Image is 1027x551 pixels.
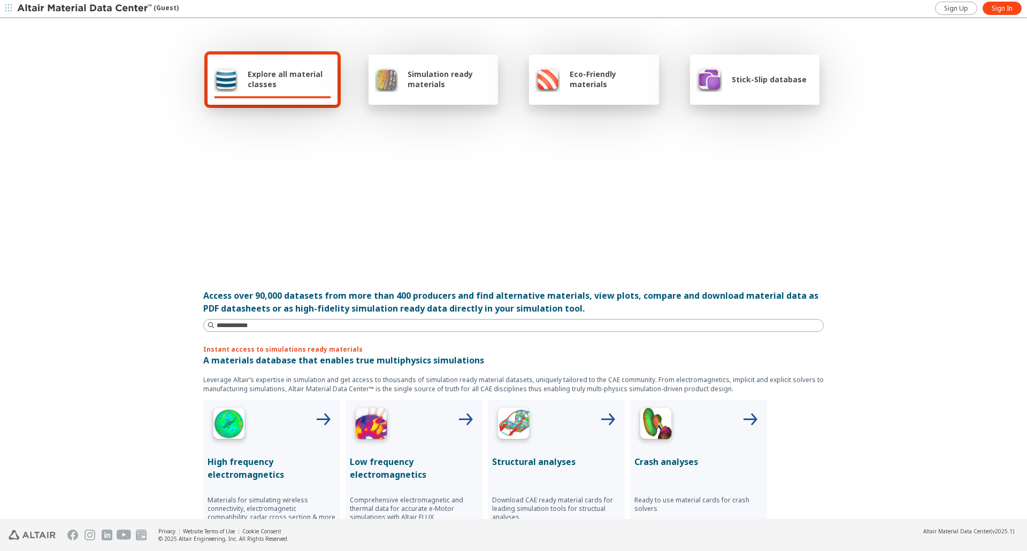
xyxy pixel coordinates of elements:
[203,345,824,354] p: Instant access to simulations ready materials
[350,404,393,447] img: Low Frequency Icon
[208,496,336,522] p: Materials for simulating wireless connectivity, electromagnetic compatibility, radar cross sectio...
[203,289,824,315] div: Access over 90,000 datasets from more than 400 producers and find alternative materials, view plo...
[203,375,824,393] p: Leverage Altair’s expertise in simulation and get access to thousands of simulation ready materia...
[488,400,625,537] button: Structural Analyses IconStructural analysesDownload CAE ready material cards for leading simulati...
[203,354,824,367] p: A materials database that enables true multiphysics simulations
[214,66,238,92] img: Explore all material classes
[350,496,478,522] p: Comprehensive electromagnetic and thermal data for accurate e-Motor simulations with Altair FLUX
[242,527,281,535] a: Cookie Consent
[634,404,677,447] img: Crash Analyses Icon
[158,527,175,535] a: Privacy
[983,2,1022,15] a: Sign In
[923,527,991,535] span: Altair Material Data Center
[923,527,1014,535] div: (v2025.1)
[634,455,763,468] p: Crash analyses
[346,400,482,537] button: Low Frequency IconLow frequency electromagneticsComprehensive electromagnetic and thermal data fo...
[248,69,331,89] span: Explore all material classes
[9,530,56,540] img: Altair Engineering
[492,404,535,447] img: Structural Analyses Icon
[935,2,977,15] a: Sign Up
[492,496,620,522] p: Download CAE ready material cards for leading simulation tools for structual analyses
[375,66,398,92] img: Simulation ready materials
[696,66,722,92] img: Stick-Slip database
[492,455,620,468] p: Structural analyses
[630,400,767,537] button: Crash Analyses IconCrash analysesReady to use material cards for crash solvers
[992,4,1013,13] span: Sign In
[535,66,560,92] img: Eco-Friendly materials
[17,3,179,14] div: (Guest)
[634,496,763,513] p: Ready to use material cards for crash solvers
[203,400,340,537] button: High Frequency IconHigh frequency electromagneticsMaterials for simulating wireless connectivity,...
[570,69,652,89] span: Eco-Friendly materials
[208,455,336,481] p: High frequency electromagnetics
[183,527,235,535] a: Website Terms of Use
[732,74,807,84] span: Stick-Slip database
[408,69,492,89] span: Simulation ready materials
[17,3,154,14] img: Altair Material Data Center
[158,535,289,542] div: © 2025 Altair Engineering, Inc. All Rights Reserved.
[350,455,478,481] p: Low frequency electromagnetics
[208,404,250,447] img: High Frequency Icon
[944,4,968,13] span: Sign Up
